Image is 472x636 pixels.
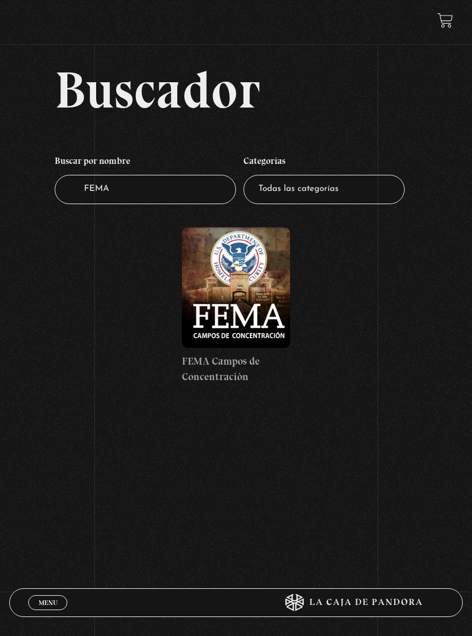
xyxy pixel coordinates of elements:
h4: FEMA Campos de Concentración [182,354,291,385]
a: FEMA Campos de Concentración [182,227,291,385]
h2: Buscador [55,64,463,116]
a: View your shopping cart [437,13,453,28]
span: Menu [39,599,58,606]
h4: Categorías [243,150,405,175]
span: Cerrar [35,609,62,617]
h4: Buscar por nombre [55,150,236,175]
